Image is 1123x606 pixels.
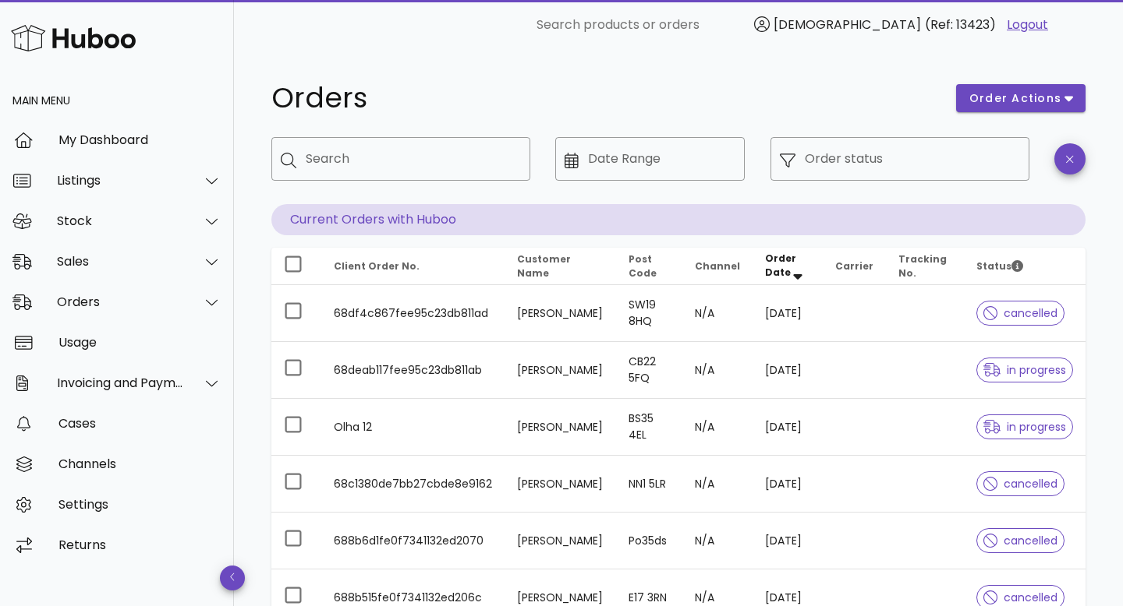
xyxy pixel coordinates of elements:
[58,456,221,471] div: Channels
[505,285,616,342] td: [PERSON_NAME]
[58,335,221,350] div: Usage
[753,399,823,456] td: [DATE]
[695,259,740,273] span: Channel
[925,16,996,33] span: (Ref: 13423)
[682,342,753,399] td: N/A
[969,90,1062,107] span: order actions
[57,375,184,390] div: Invoicing and Payments
[271,204,1086,235] p: Current Orders with Huboo
[616,342,683,399] td: CB22 5FQ
[983,308,1057,319] span: cancelled
[505,399,616,456] td: [PERSON_NAME]
[616,248,683,285] th: Post Code
[753,248,823,285] th: Order Date: Sorted descending. Activate to remove sorting.
[956,84,1086,112] button: order actions
[321,513,505,569] td: 688b6d1fe0f7341132ed2070
[753,513,823,569] td: [DATE]
[616,399,683,456] td: BS35 4EL
[321,285,505,342] td: 68df4c867fee95c23db811ad
[976,259,1023,273] span: Status
[58,132,221,147] div: My Dashboard
[765,252,796,279] span: Order Date
[57,213,184,228] div: Stock
[682,456,753,513] td: N/A
[774,16,921,33] span: [DEMOGRAPHIC_DATA]
[753,342,823,399] td: [DATE]
[753,285,823,342] td: [DATE]
[58,416,221,431] div: Cases
[682,248,753,285] th: Channel
[11,21,136,55] img: Huboo Logo
[1007,16,1048,34] a: Logout
[58,537,221,552] div: Returns
[886,248,964,285] th: Tracking No.
[321,248,505,285] th: Client Order No.
[271,84,937,112] h1: Orders
[321,399,505,456] td: Olha 12
[823,248,886,285] th: Carrier
[983,478,1057,489] span: cancelled
[57,173,184,188] div: Listings
[616,456,683,513] td: NN1 5LR
[616,285,683,342] td: SW19 8HQ
[682,399,753,456] td: N/A
[983,592,1057,603] span: cancelled
[505,248,616,285] th: Customer Name
[57,254,184,269] div: Sales
[682,513,753,569] td: N/A
[505,342,616,399] td: [PERSON_NAME]
[616,513,683,569] td: Po35ds
[983,535,1057,546] span: cancelled
[505,513,616,569] td: [PERSON_NAME]
[58,497,221,512] div: Settings
[983,421,1066,432] span: in progress
[898,252,947,280] span: Tracking No.
[321,456,505,513] td: 68c1380de7bb27cbde8e9162
[321,342,505,399] td: 68deab117fee95c23db811ab
[682,285,753,342] td: N/A
[629,252,657,280] span: Post Code
[57,294,184,309] div: Orders
[835,259,873,273] span: Carrier
[517,252,571,280] span: Customer Name
[964,248,1086,285] th: Status
[334,259,420,273] span: Client Order No.
[753,456,823,513] td: [DATE]
[983,365,1066,375] span: in progress
[505,456,616,513] td: [PERSON_NAME]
